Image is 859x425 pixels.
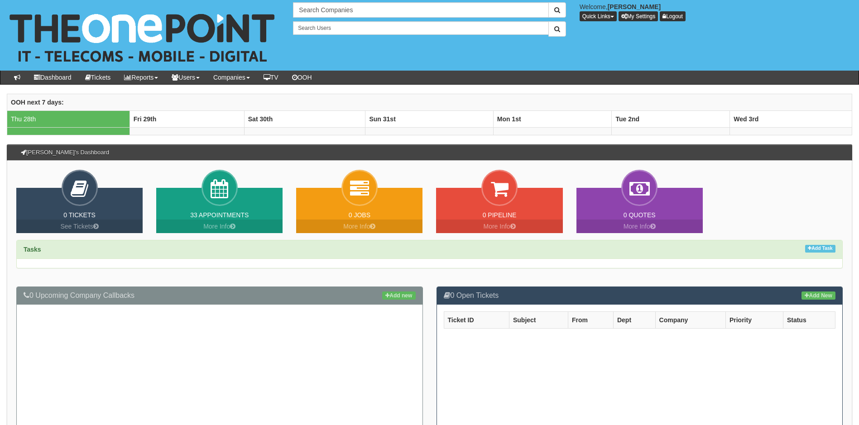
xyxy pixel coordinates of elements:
th: Status [783,311,835,328]
a: More Info [296,220,422,233]
th: Fri 29th [130,110,244,127]
b: [PERSON_NAME] [608,3,661,10]
a: Logout [660,11,686,21]
a: TV [257,71,285,84]
th: Sat 30th [244,110,365,127]
input: Search Users [293,21,548,35]
th: Company [655,311,725,328]
th: Wed 3rd [730,110,852,127]
th: Mon 1st [493,110,612,127]
input: Search Companies [293,2,548,18]
h3: 0 Open Tickets [444,291,836,300]
th: Priority [725,311,783,328]
a: Reports [117,71,165,84]
a: 33 Appointments [190,211,249,219]
th: From [568,311,613,328]
th: Subject [509,311,568,328]
a: See Tickets [16,220,143,233]
th: Ticket ID [444,311,509,328]
th: Sun 31st [365,110,493,127]
a: Add New [801,291,835,300]
a: Dashboard [27,71,78,84]
a: Add Task [805,245,835,253]
a: My Settings [619,11,658,21]
a: 0 Quotes [624,211,656,219]
th: Tue 2nd [612,110,730,127]
button: Quick Links [580,11,617,21]
a: More Info [156,220,283,233]
div: Welcome, [573,2,859,21]
th: OOH next 7 days: [7,94,852,110]
td: Thu 28th [7,110,130,127]
a: OOH [285,71,319,84]
a: 0 Jobs [349,211,370,219]
a: Companies [206,71,257,84]
th: Dept [613,311,655,328]
a: Add new [382,291,415,300]
h3: [PERSON_NAME]'s Dashboard [16,145,114,160]
strong: Tasks [24,246,41,253]
a: Users [165,71,206,84]
a: More Info [436,220,562,233]
a: 0 Pipeline [483,211,517,219]
a: Tickets [78,71,118,84]
a: 0 Tickets [63,211,96,219]
a: More Info [576,220,703,233]
h3: 0 Upcoming Company Callbacks [24,291,416,300]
